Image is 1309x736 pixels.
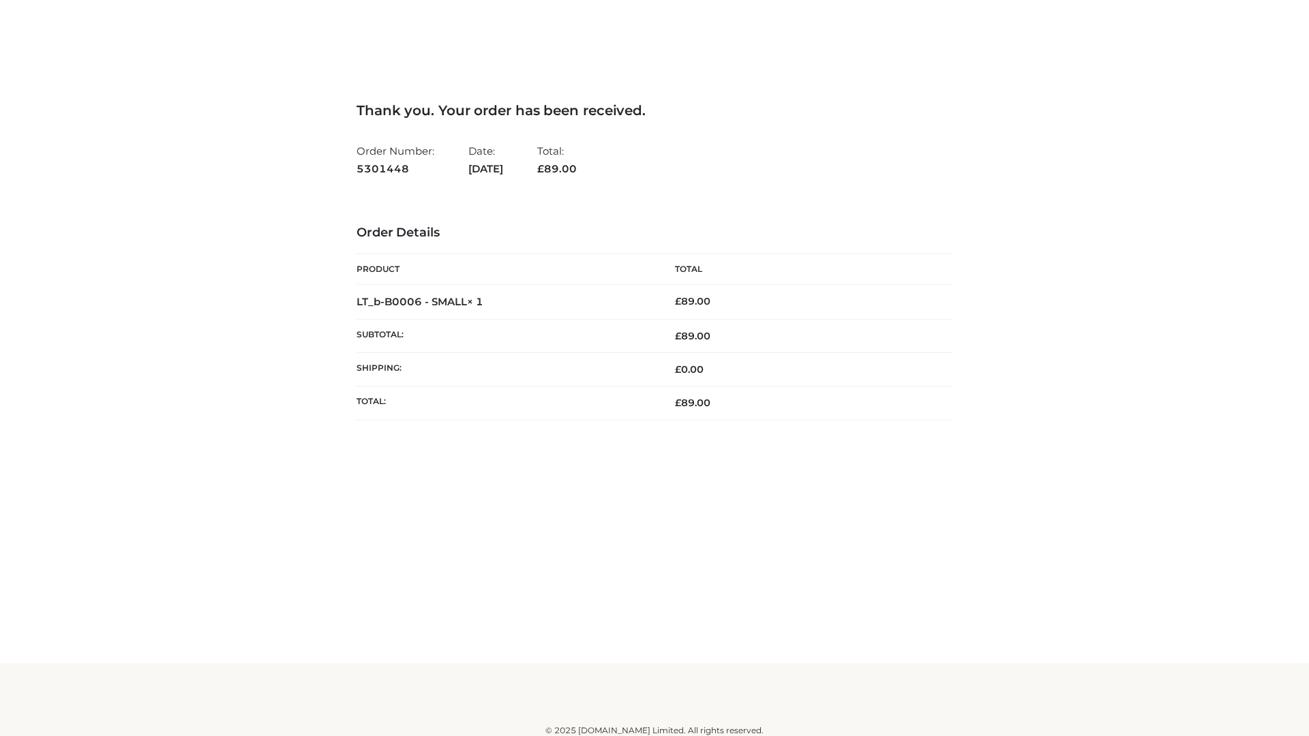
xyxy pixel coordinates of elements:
[357,295,483,308] strong: LT_b-B0006 - SMALL
[675,295,681,307] span: £
[675,363,704,375] bdi: 0.00
[357,160,434,178] strong: 5301448
[675,363,681,375] span: £
[357,353,654,386] th: Shipping:
[357,319,654,352] th: Subtotal:
[537,139,577,181] li: Total:
[468,160,503,178] strong: [DATE]
[357,386,654,420] th: Total:
[357,226,952,241] h3: Order Details
[675,397,681,409] span: £
[357,102,952,119] h3: Thank you. Your order has been received.
[357,254,654,285] th: Product
[654,254,952,285] th: Total
[467,295,483,308] strong: × 1
[675,330,681,342] span: £
[468,139,503,181] li: Date:
[537,162,577,175] span: 89.00
[675,397,710,409] span: 89.00
[675,330,710,342] span: 89.00
[357,139,434,181] li: Order Number:
[537,162,544,175] span: £
[675,295,710,307] bdi: 89.00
